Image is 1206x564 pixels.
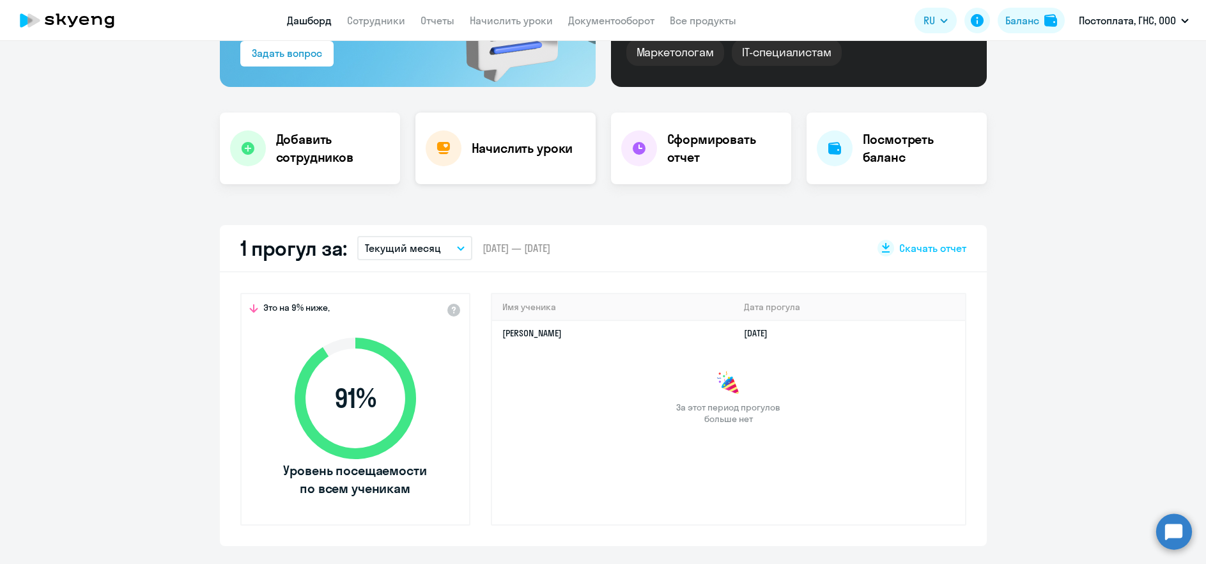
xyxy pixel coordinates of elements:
span: За этот период прогулов больше нет [675,402,782,425]
h4: Сформировать отчет [667,130,781,166]
a: Отчеты [421,14,454,27]
img: congrats [716,371,741,396]
a: Дашборд [287,14,332,27]
span: 91 % [282,383,429,414]
div: IT-специалистам [732,39,842,66]
a: Сотрудники [347,14,405,27]
span: RU [924,13,935,28]
a: Все продукты [670,14,736,27]
h2: 1 прогул за: [240,235,347,261]
button: Постоплата, ГНС, ООО [1072,5,1195,36]
th: Дата прогула [734,294,964,320]
span: Скачать отчет [899,241,966,255]
button: RU [915,8,957,33]
th: Имя ученика [492,294,734,320]
span: Уровень посещаемости по всем ученикам [282,462,429,497]
span: Это на 9% ниже, [263,302,330,317]
p: Текущий месяц [365,240,441,256]
div: Задать вопрос [252,45,322,61]
h4: Посмотреть баланс [863,130,977,166]
h4: Добавить сотрудников [276,130,390,166]
button: Текущий месяц [357,236,472,260]
button: Задать вопрос [240,41,334,67]
a: [PERSON_NAME] [502,327,562,339]
span: [DATE] — [DATE] [483,241,550,255]
a: Начислить уроки [470,14,553,27]
h4: Начислить уроки [472,139,573,157]
img: balance [1044,14,1057,27]
p: Постоплата, ГНС, ООО [1079,13,1176,28]
div: Маркетологам [626,39,724,66]
a: Документооборот [568,14,654,27]
button: Балансbalance [998,8,1065,33]
div: Баланс [1005,13,1039,28]
a: [DATE] [744,327,778,339]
